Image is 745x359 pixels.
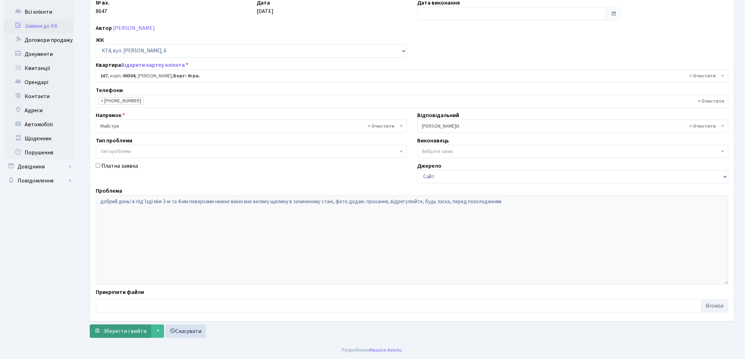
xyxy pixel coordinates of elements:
[418,111,459,120] label: Відповідальний
[368,123,395,130] span: Видалити всі елементи
[96,195,728,284] textarea: добрий день! в підʼїзді між 3-м та 4-им поверхами нижнє вікно має велику щилину в зачиненому стан...
[4,160,74,174] a: Довідники
[418,136,449,145] label: Виконавець
[4,146,74,160] a: Порушення
[96,24,112,32] label: Автор
[690,72,716,79] span: Видалити всі елементи
[100,72,108,79] b: 167
[113,24,155,32] a: [PERSON_NAME]
[4,174,74,188] a: Повідомлення
[96,111,125,120] label: Напрямок
[4,5,74,19] a: Всі клієнти
[98,97,144,105] li: +380665040739
[418,162,442,170] label: Джерело
[4,19,74,33] a: Заявки до КК
[4,89,74,103] a: Контакти
[100,148,131,155] span: Тип проблеми
[422,148,454,155] span: Вибрати запис
[4,132,74,146] a: Щоденник
[96,69,728,83] span: <b>167</b>, корп.: <b>00304</b>, Лебединський Віталій Олегович, <b>Борг: 0грн.</b>
[165,325,206,338] a: Скасувати
[103,327,146,335] span: Зберегти і вийти
[96,36,104,44] label: ЖК
[90,325,151,338] button: Зберегти і вийти
[173,72,200,79] b: Борг: 0грн.
[4,103,74,117] a: Адреси
[101,162,138,170] label: Платна заявка
[96,136,132,145] label: Тип проблеми
[121,61,185,69] a: Відкрити картку клієнта
[100,123,398,130] span: Майстри
[690,123,716,130] span: Видалити всі елементи
[369,346,402,354] a: Massive Kinetic
[422,123,720,130] span: Шурубалко В.И.
[4,47,74,61] a: Документи
[96,120,407,133] span: Майстри
[4,75,74,89] a: Орендарі
[4,33,74,47] a: Договори продажу
[96,187,122,195] label: Проблема
[96,86,123,95] label: Телефони
[123,72,135,79] b: 00304
[96,288,144,296] label: Прикріпити файли
[4,117,74,132] a: Автомобілі
[4,61,74,75] a: Квитанції
[342,346,403,354] div: Розроблено .
[101,97,103,104] span: ×
[418,120,729,133] span: Шурубалко В.И.
[96,61,188,69] label: Квартира
[698,98,725,105] span: Видалити всі елементи
[100,72,720,79] span: <b>167</b>, корп.: <b>00304</b>, Лебединський Віталій Олегович, <b>Борг: 0грн.</b>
